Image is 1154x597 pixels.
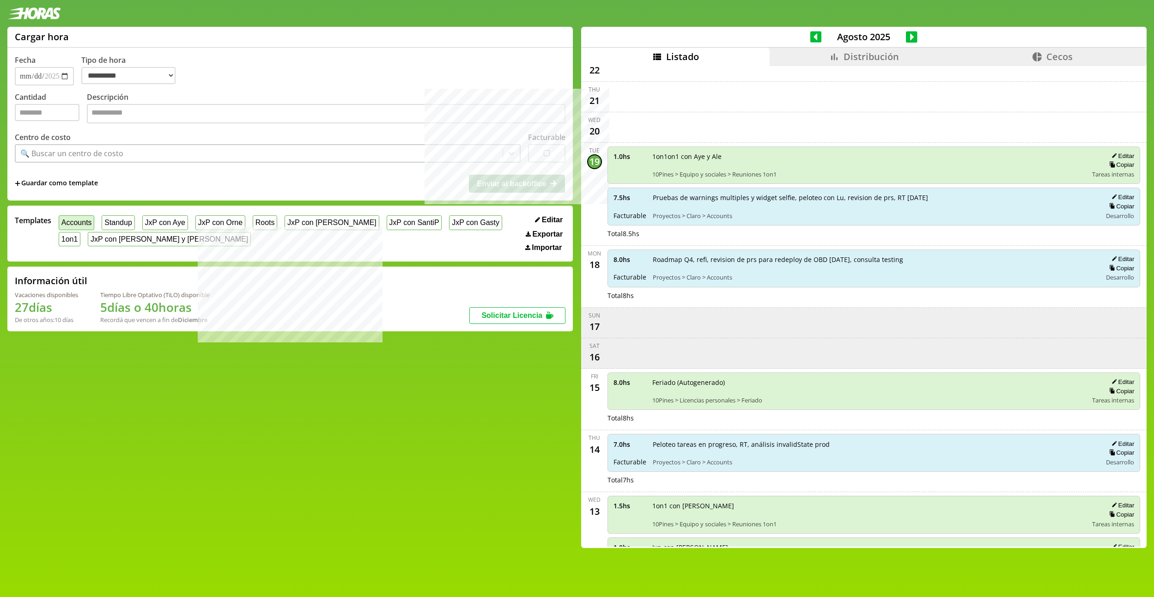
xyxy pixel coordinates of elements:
span: Roadmap Q4, refi, revision de prs para redeploy de OBD [DATE], consulta testing [653,255,1096,264]
input: Cantidad [15,104,79,121]
span: Cecos [1046,50,1073,63]
span: +Guardar como template [15,178,98,189]
textarea: Descripción [87,104,565,123]
div: 16 [587,350,602,365]
span: 8.0 hs [613,255,646,264]
span: 1on1on1 con Aye y Ale [652,152,1086,161]
span: 10Pines > Equipo y sociales > Reuniones 1on1 [652,170,1086,178]
span: 7.5 hs [613,193,646,202]
button: Copiar [1106,264,1134,272]
span: 7.0 hs [613,440,646,449]
button: Editar [1109,255,1134,263]
button: Editar [1109,378,1134,386]
span: Proyectos > Claro > Accounts [653,458,1096,466]
span: Proyectos > Claro > Accounts [653,273,1096,281]
button: Copiar [1106,511,1134,518]
button: Standup [102,215,134,230]
label: Tipo de hora [81,55,183,85]
span: 1on1 con [PERSON_NAME] [652,501,1086,510]
span: Editar [542,216,563,224]
label: Centro de costo [15,132,71,142]
span: Tareas internas [1092,396,1134,404]
div: Mon [588,250,601,257]
span: + [15,178,20,189]
div: Thu [589,85,600,93]
div: Total 8 hs [607,291,1141,300]
label: Cantidad [15,92,87,126]
button: Copiar [1106,387,1134,395]
span: Feriado (Autogenerado) [652,378,1086,387]
button: JxP con [PERSON_NAME] [285,215,379,230]
span: 8.0 hs [613,378,646,387]
div: 15 [587,380,602,395]
div: Total 7 hs [607,475,1141,484]
h2: Información útil [15,274,87,287]
button: Copiar [1106,202,1134,210]
h1: 5 días o 40 horas [100,299,210,316]
button: Copiar [1106,161,1134,169]
button: Editar [1109,152,1134,160]
div: 13 [587,504,602,518]
span: Exportar [532,230,563,238]
div: 18 [587,257,602,272]
button: JxP con Orne [195,215,245,230]
div: 14 [587,442,602,457]
img: logotipo [7,7,61,19]
div: Recordá que vencen a fin de [100,316,210,324]
span: Facturable [613,211,646,220]
button: Editar [532,215,565,225]
div: Total 8 hs [607,414,1141,422]
label: Fecha [15,55,36,65]
button: JxP con Gasty [449,215,502,230]
span: Proyectos > Claro > Accounts [653,212,1096,220]
span: Pruebas de warnings multiples y widget selfie, peloteo con Lu, revision de prs, RT [DATE] [653,193,1096,202]
div: 22 [587,63,602,78]
div: Wed [588,496,601,504]
div: 19 [587,154,602,169]
button: Copiar [1106,449,1134,457]
span: Desarrollo [1106,212,1134,220]
button: Editar [1109,501,1134,509]
span: Importar [532,244,562,252]
h1: 27 días [15,299,78,316]
button: Editar [1109,193,1134,201]
span: Distribución [844,50,899,63]
div: Fri [591,372,598,380]
span: Desarrollo [1106,273,1134,281]
button: JxP con Aye [142,215,188,230]
div: 🔍 Buscar un centro de costo [20,148,123,158]
span: 10Pines > Licencias personales > Feriado [652,396,1086,404]
div: De otros años: 10 días [15,316,78,324]
div: Sat [589,342,600,350]
button: 1on1 [59,232,80,246]
span: Listado [666,50,699,63]
div: 20 [587,124,602,139]
button: Solicitar Licencia [469,307,565,324]
button: JxP con [PERSON_NAME] y [PERSON_NAME] [88,232,251,246]
button: Roots [253,215,277,230]
span: 1.0 hs [613,543,646,552]
div: Sun [589,311,600,319]
h1: Cargar hora [15,30,69,43]
span: Peloteo tareas en progreso, RT, análisis invalidState prod [653,440,1096,449]
span: Solicitar Licencia [481,311,542,319]
span: 1.0 hs [613,152,646,161]
span: 10Pines > Equipo y sociales > Reuniones 1on1 [652,520,1086,528]
span: Facturable [613,273,646,281]
span: Desarrollo [1106,458,1134,466]
div: 17 [587,319,602,334]
span: Tareas internas [1092,520,1134,528]
span: Jxp con [PERSON_NAME] [652,543,1086,552]
div: 21 [587,93,602,108]
select: Tipo de hora [81,67,176,84]
label: Facturable [528,132,565,142]
button: JxP con SantiP [387,215,442,230]
b: Diciembre [178,316,207,324]
button: Exportar [523,230,565,239]
div: Vacaciones disponibles [15,291,78,299]
div: Tiempo Libre Optativo (TiLO) disponible [100,291,210,299]
div: Tue [589,146,600,154]
div: scrollable content [581,66,1147,547]
button: Editar [1109,543,1134,551]
div: Thu [589,434,600,442]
